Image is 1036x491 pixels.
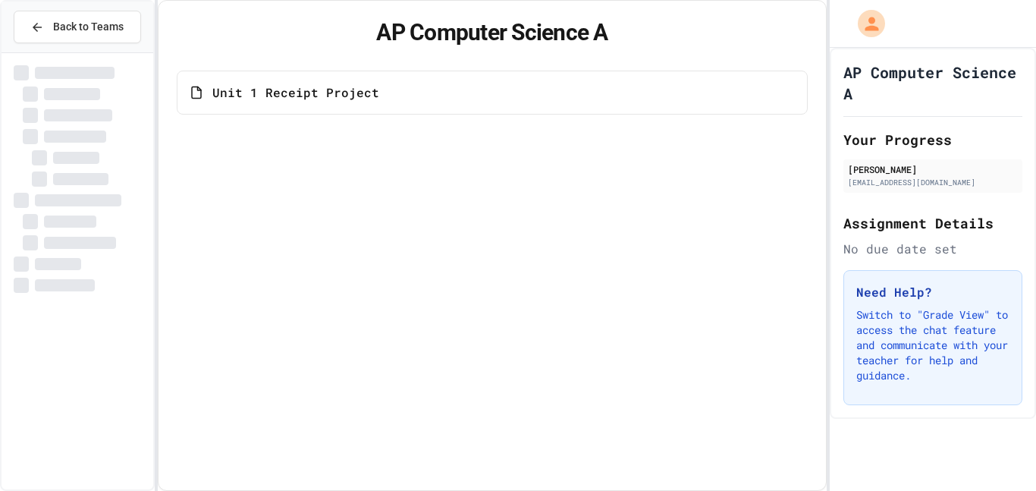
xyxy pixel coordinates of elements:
h2: Your Progress [843,129,1022,150]
div: No due date set [843,240,1022,258]
button: Back to Teams [14,11,141,43]
h3: Need Help? [856,283,1009,301]
span: Unit 1 Receipt Project [212,83,379,102]
a: Unit 1 Receipt Project [177,71,808,115]
div: [PERSON_NAME] [848,162,1018,176]
p: Switch to "Grade View" to access the chat feature and communicate with your teacher for help and ... [856,307,1009,383]
h1: AP Computer Science A [843,61,1022,104]
h1: AP Computer Science A [177,19,808,46]
div: [EMAIL_ADDRESS][DOMAIN_NAME] [848,177,1018,188]
div: My Account [842,6,889,41]
h2: Assignment Details [843,212,1022,234]
span: Back to Teams [53,19,124,35]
